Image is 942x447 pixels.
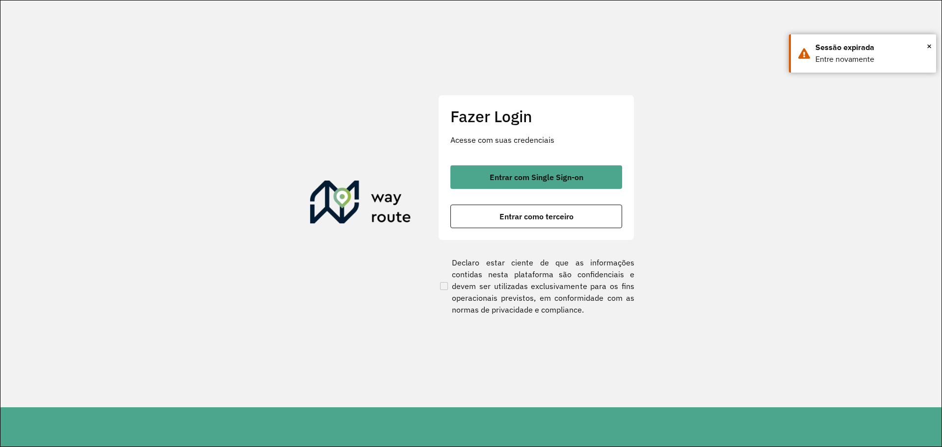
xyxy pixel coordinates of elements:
p: Acesse com suas credenciais [450,134,622,146]
label: Declaro estar ciente de que as informações contidas nesta plataforma são confidenciais e devem se... [438,257,634,316]
span: × [927,39,932,53]
div: Sessão expirada [815,42,929,53]
img: Roteirizador AmbevTech [310,181,411,228]
span: Entrar como terceiro [499,212,574,220]
button: button [450,165,622,189]
h2: Fazer Login [450,107,622,126]
button: button [450,205,622,228]
div: Entre novamente [815,53,929,65]
span: Entrar com Single Sign-on [490,173,583,181]
button: Close [927,39,932,53]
